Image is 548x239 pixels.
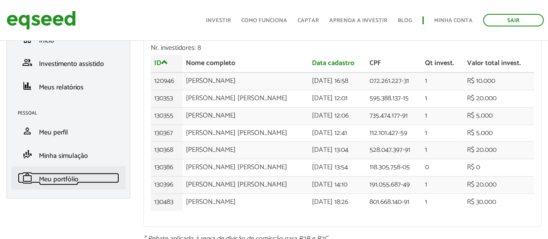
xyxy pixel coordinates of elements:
[329,18,387,23] a: Aprenda a investir
[151,124,182,142] td: 130367
[308,177,366,194] td: [DATE] 14:10
[22,57,32,68] span: group
[182,193,308,210] td: [PERSON_NAME]
[151,90,182,107] td: 130353
[422,142,464,159] td: 1
[22,81,32,91] span: finance
[182,177,308,194] td: [PERSON_NAME] [PERSON_NAME]
[18,57,119,68] a: groupInvestimento assistido
[464,159,534,177] td: R$ 0
[308,90,366,107] td: [DATE] 12:01
[39,82,84,93] span: Meus relatórios
[366,72,422,90] td: 072.261.227-31
[366,193,422,210] td: 801.668.140-91
[11,166,126,190] li: Meu portfólio
[18,111,126,116] h2: Pessoal
[151,159,182,177] td: 130386
[11,74,126,98] li: Meus relatórios
[366,90,422,107] td: 595.388.137-15
[422,159,464,177] td: 0
[308,124,366,142] td: [DATE] 12:41
[366,142,422,159] td: 528.047.397-91
[422,124,464,142] td: 1
[422,55,464,72] th: Qt invest.
[464,124,534,142] td: R$ 5.000
[366,177,422,194] td: 191.055.687-49
[182,142,308,159] td: [PERSON_NAME]
[39,127,68,138] span: Meu perfil
[18,149,119,160] a: finance_modeMinha simulação
[151,72,182,90] td: 120946
[182,90,308,107] td: [PERSON_NAME] [PERSON_NAME]
[11,51,126,74] li: Investimento assistido
[154,59,168,67] a: ID
[422,90,464,107] td: 1
[11,143,126,166] li: Minha simulação
[398,18,412,23] a: Blog
[464,193,534,210] td: R$ 30.000
[151,107,182,124] td: 130355
[308,142,366,159] td: [DATE] 13:04
[483,14,544,26] a: Sair
[464,107,534,124] td: R$ 5.000
[308,193,366,210] td: [DATE] 18:26
[422,107,464,124] td: 1
[308,107,366,124] td: [DATE] 12:06
[18,81,119,91] a: financeMeus relatórios
[464,177,534,194] td: R$ 20.000
[298,18,319,23] a: Captar
[22,173,32,183] span: work
[241,18,287,23] a: Como funciona
[22,149,32,160] span: finance_mode
[182,124,308,142] td: [PERSON_NAME] [PERSON_NAME]
[422,177,464,194] td: 1
[464,142,534,159] td: R$ 20.000
[22,34,32,44] span: home
[182,107,308,124] td: [PERSON_NAME]
[151,193,182,210] td: 130483
[312,60,354,67] a: Data cadastro
[22,126,32,136] span: person
[39,150,88,162] span: Minha simulação
[206,18,231,23] a: Investir
[422,72,464,90] td: 1
[11,119,126,143] li: Meu perfil
[151,177,182,194] td: 130396
[464,55,534,72] th: Valor total invest.
[366,124,422,142] td: 112.101.427-59
[39,174,78,185] span: Meu portfólio
[18,126,119,136] a: personMeu perfil
[366,107,422,124] td: 735.474.177-91
[366,159,422,177] td: 118.305.758-05
[464,90,534,107] td: R$ 20.000
[366,55,422,72] th: CPF
[422,193,464,210] td: 1
[18,173,119,183] a: workMeu portfólio
[308,159,366,177] td: [DATE] 13:54
[182,72,308,90] td: [PERSON_NAME]
[464,72,534,90] td: R$ 10.000
[39,58,104,70] span: Investimento assistido
[308,72,366,90] td: [DATE] 16:58
[434,18,473,23] a: Minha conta
[151,142,182,159] td: 130368
[6,9,76,32] img: EqSeed
[151,45,534,52] div: Nr. investidores: 8
[182,55,308,72] th: Nome completo
[182,159,308,177] td: [PERSON_NAME] [PERSON_NAME]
